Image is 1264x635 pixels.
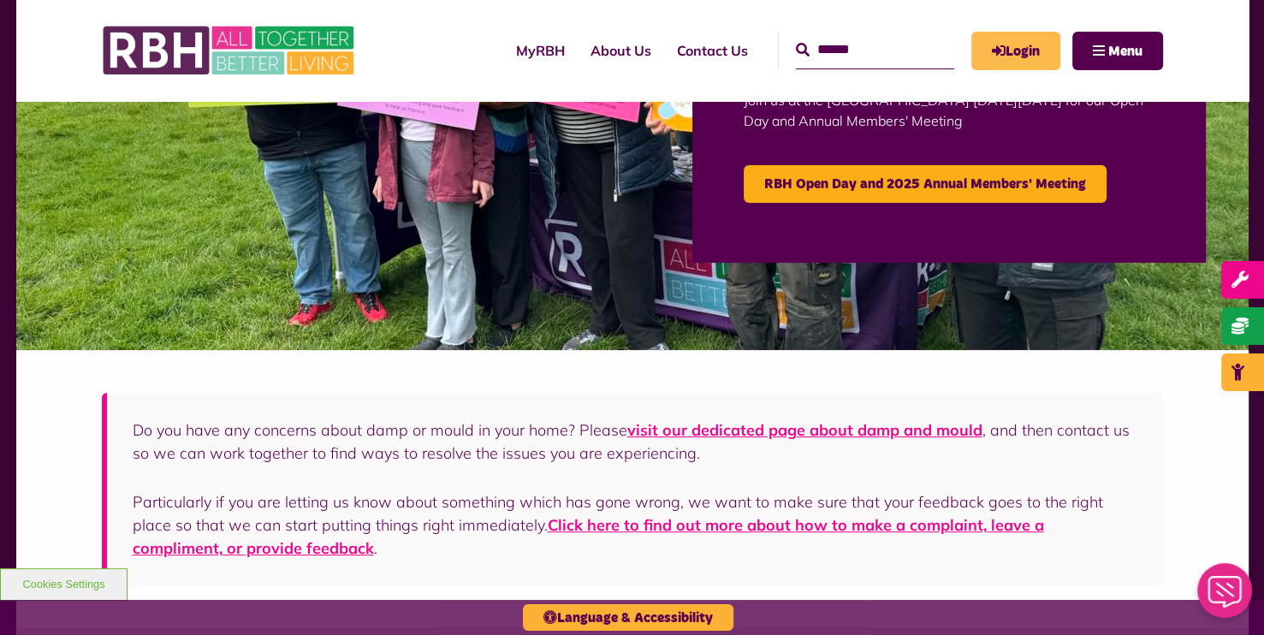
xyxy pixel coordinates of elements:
[744,165,1107,203] a: RBH Open Day and 2025 Annual Members' Meeting
[1108,45,1142,58] span: Menu
[133,515,1044,558] a: Click here to find out more about how to make a complaint, leave a compliment, or provide feedback
[523,604,733,631] button: Language & Accessibility
[1187,558,1264,635] iframe: Netcall Web Assistant for live chat
[1072,32,1163,70] button: Navigation
[664,27,761,74] a: Contact Us
[503,27,578,74] a: MyRBH
[796,32,954,68] input: Search
[744,64,1154,157] p: Join us at the [GEOGRAPHIC_DATA] [DATE][DATE] for our Open Day and Annual Members' Meeting
[578,27,664,74] a: About Us
[627,420,982,440] a: visit our dedicated page about damp and mould
[133,490,1137,560] p: Particularly if you are letting us know about something which has gone wrong, we want to make sur...
[102,17,359,84] img: RBH
[971,32,1060,70] a: MyRBH
[133,418,1137,465] p: Do you have any concerns about damp or mould in your home? Please , and then contact us so we can...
